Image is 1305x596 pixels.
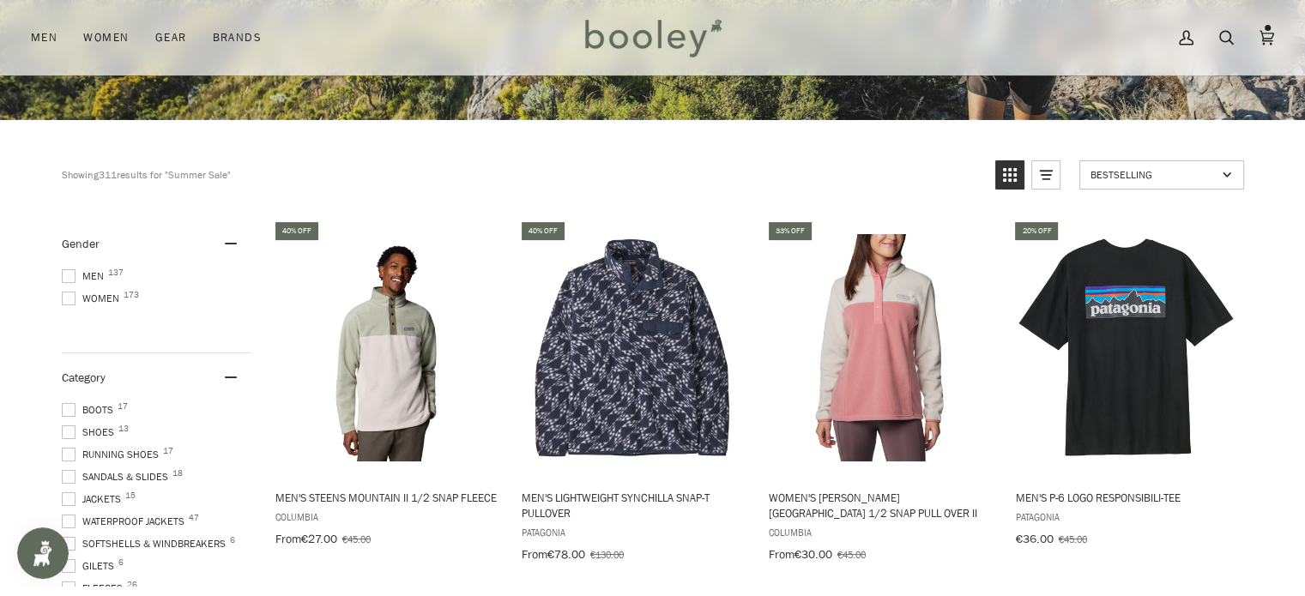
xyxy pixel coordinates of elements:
img: Columbia Women's Benton Springs 1/2 Snap Pull Over II Dark Stone/Pink - Booley Galway [766,234,994,461]
span: Sandals & Slides [62,469,173,485]
span: €36.00 [1015,531,1053,547]
span: Bestselling [1091,167,1217,182]
span: 173 [124,291,139,299]
span: 137 [108,268,124,277]
a: Men's P-6 Logo Responsibili-Tee [1012,220,1240,552]
span: Columbia [275,509,498,524]
span: Category [62,370,106,386]
span: Patagonia [522,525,744,539]
span: Gender [62,236,100,252]
span: €27.00 [301,531,337,547]
span: €130.00 [590,547,624,562]
div: 40% off [275,222,318,240]
span: Men's Steens Mountain II 1/2 Snap Fleece [275,490,498,505]
span: €45.00 [837,547,866,562]
span: Jackets [62,491,126,507]
span: Waterproof Jackets [62,514,190,529]
span: 13 [118,424,129,433]
a: Sort options [1079,160,1244,190]
span: Gilets [62,558,119,574]
span: 6 [118,558,124,567]
a: Men's Steens Mountain II 1/2 Snap Fleece [273,220,500,552]
a: View list mode [1031,160,1060,190]
span: Gear [155,29,187,46]
span: Fleeces [62,581,128,596]
span: From [522,546,547,563]
span: €78.00 [547,546,585,563]
span: Softshells & Windbreakers [62,536,231,551]
span: €45.00 [1058,532,1086,546]
span: Women's [PERSON_NAME][GEOGRAPHIC_DATA] 1/2 Snap Pull Over II [769,490,991,521]
img: Patagonia Men's Lightweight Synchilla Snap-T Pullover Synched Flight / New Navy - Booley Galway [519,234,746,461]
span: 47 [189,514,199,522]
span: 18 [172,469,183,478]
span: Women [83,29,129,46]
span: Men's P-6 Logo Responsibili-Tee [1015,490,1237,505]
a: View grid mode [995,160,1024,190]
span: Patagonia [1015,509,1237,524]
span: Men [62,268,109,284]
span: From [769,546,794,563]
span: Running Shoes [62,447,164,462]
div: 20% off [1015,222,1058,240]
span: €30.00 [794,546,832,563]
span: 17 [118,402,128,411]
span: From [275,531,301,547]
div: 33% off [769,222,812,240]
img: Patagonia Men's P-6 Logo Responsibili-Tee Black - Booley Galway [1012,234,1240,461]
span: Shoes [62,424,119,440]
a: Women's Benton Springs 1/2 Snap Pull Over II [766,220,994,568]
span: Brands [212,29,262,46]
img: Booley [577,13,728,63]
span: Boots [62,402,118,418]
b: 311 [99,167,117,182]
span: Women [62,291,124,306]
div: 40% off [522,222,565,240]
span: 17 [163,447,173,455]
iframe: Button to open loyalty program pop-up [17,527,69,579]
span: Men [31,29,57,46]
div: Showing results for "Summer Sale" [62,160,982,190]
span: 26 [127,581,137,589]
a: Men's Lightweight Synchilla Snap-T Pullover [519,220,746,568]
span: 6 [230,536,235,545]
span: Columbia [769,525,991,539]
span: €45.00 [342,532,371,546]
span: 15 [125,491,136,500]
span: Men's Lightweight Synchilla Snap-T Pullover [522,490,744,521]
